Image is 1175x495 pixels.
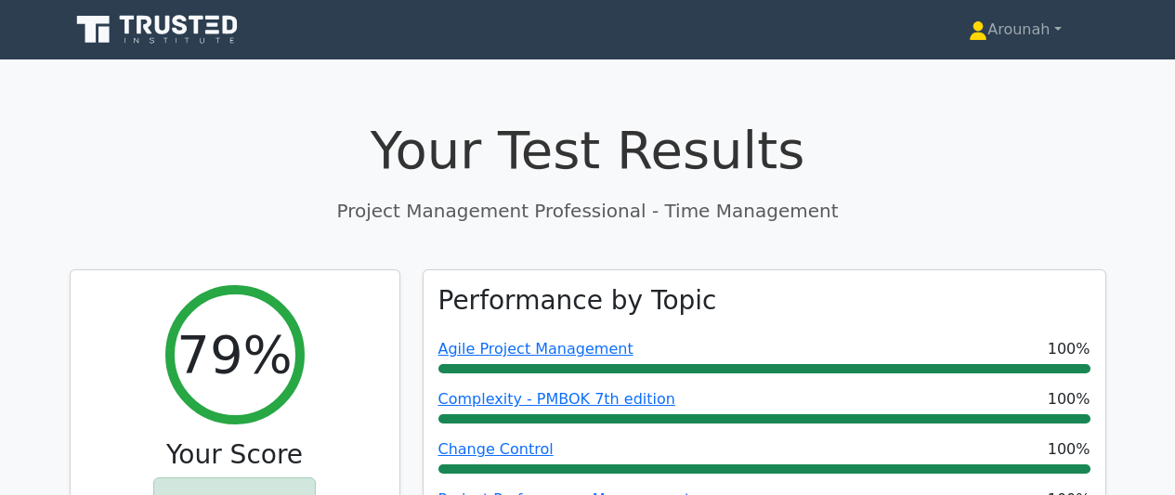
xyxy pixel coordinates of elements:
span: 100% [1048,388,1090,410]
span: 100% [1048,438,1090,461]
a: Arounah [924,11,1105,48]
h2: 79% [176,323,292,385]
h3: Your Score [85,439,385,471]
h3: Performance by Topic [438,285,717,317]
a: Change Control [438,440,554,458]
span: 100% [1048,338,1090,360]
h1: Your Test Results [70,119,1106,181]
a: Complexity - PMBOK 7th edition [438,390,675,408]
a: Agile Project Management [438,340,633,358]
p: Project Management Professional - Time Management [70,197,1106,225]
